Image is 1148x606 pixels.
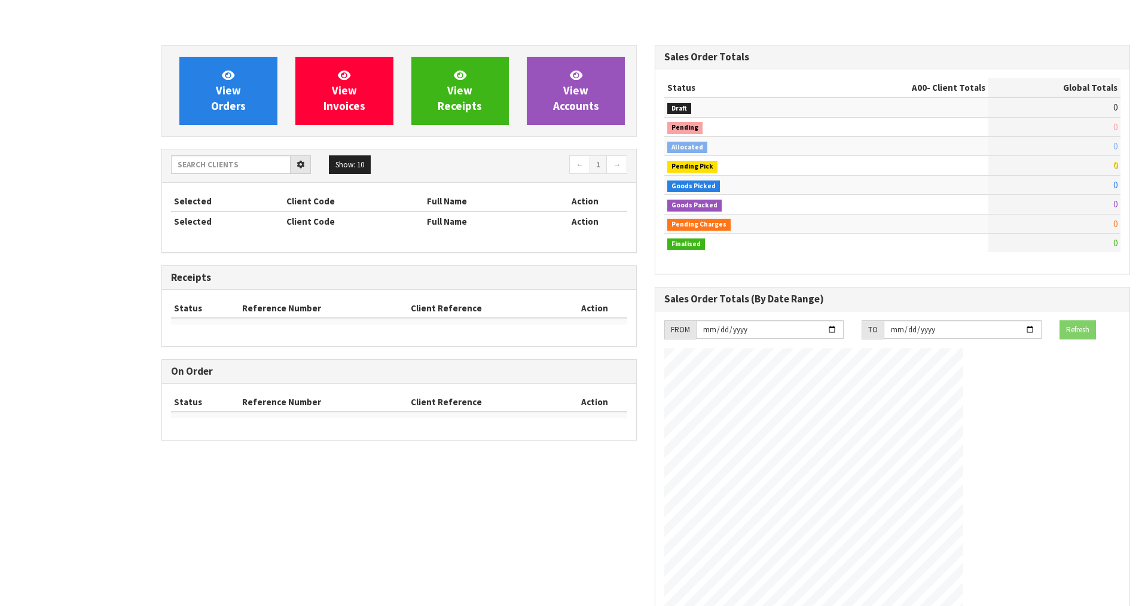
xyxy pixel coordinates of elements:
span: 0 [1113,140,1118,152]
span: Finalised [667,238,705,250]
span: View Accounts [553,68,599,113]
button: Refresh [1060,320,1096,339]
th: Action [542,192,627,211]
th: Full Name [424,192,542,211]
a: ViewOrders [179,57,277,125]
th: Status [664,78,815,97]
h3: Sales Order Totals (By Date Range) [664,293,1120,305]
th: Action [561,393,627,412]
th: Action [542,212,627,231]
nav: Page navigation [408,155,627,176]
span: 0 [1113,102,1118,113]
input: Search clients [171,155,291,174]
th: Client Code [283,192,424,211]
span: 0 [1113,160,1118,171]
th: Client Reference [408,299,561,318]
span: Allocated [667,142,707,154]
a: → [606,155,627,175]
span: A00 [912,82,927,93]
span: 0 [1113,121,1118,133]
span: Pending [667,122,703,134]
span: Goods Packed [667,200,722,212]
th: Status [171,299,239,318]
th: Reference Number [239,393,408,412]
div: TO [862,320,884,339]
th: Client Code [283,212,424,231]
span: Pending Charges [667,219,731,231]
a: ViewAccounts [527,57,625,125]
span: View Orders [211,68,246,113]
a: ViewReceipts [411,57,509,125]
span: View Receipts [438,68,482,113]
span: Pending Pick [667,161,717,173]
span: 0 [1113,218,1118,229]
button: Show: 10 [329,155,371,175]
th: Reference Number [239,299,408,318]
span: Goods Picked [667,180,720,192]
th: Client Reference [408,393,561,412]
a: 1 [590,155,607,175]
th: Selected [171,212,283,231]
th: - Client Totals [815,78,988,97]
th: Full Name [424,212,542,231]
h3: Receipts [171,272,627,283]
th: Status [171,393,239,412]
h3: On Order [171,366,627,377]
th: Selected [171,192,283,211]
a: ViewInvoices [295,57,393,125]
h3: Sales Order Totals [664,51,1120,63]
span: Draft [667,103,691,115]
div: FROM [664,320,696,339]
span: 0 [1113,198,1118,210]
span: 0 [1113,237,1118,249]
a: ← [569,155,590,175]
th: Action [561,299,627,318]
th: Global Totals [988,78,1120,97]
span: 0 [1113,179,1118,191]
span: View Invoices [323,68,365,113]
